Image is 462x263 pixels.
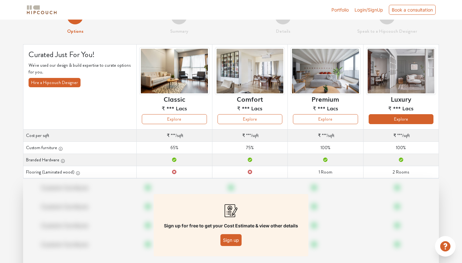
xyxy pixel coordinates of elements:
[293,114,358,124] button: Explore
[237,95,263,103] h6: Comfort
[290,47,360,95] img: header-preview
[391,95,411,103] h6: Luxury
[363,130,439,142] td: /sqft
[142,114,207,124] button: Explore
[331,6,349,13] a: Portfolio
[164,222,298,229] p: Sign up for free to get your Cost Estimate & view other details
[23,166,137,178] th: Flooring (Laminated wood)
[312,95,339,103] h6: Premium
[276,28,290,35] strong: Details
[29,50,131,59] h4: Curated Just For You!
[357,28,417,35] strong: Speak to a Hipcouch Designer
[164,95,185,103] h6: Classic
[218,114,282,124] button: Explore
[212,130,287,142] td: /sqft
[288,130,363,142] td: /sqft
[215,47,285,95] img: header-preview
[23,142,137,154] th: Custom furniture
[220,234,242,246] button: Sign up
[67,28,83,35] strong: Options
[29,62,131,75] p: We've used our design & build expertise to curate options for you.
[170,28,188,35] strong: Summary
[139,47,209,95] img: header-preview
[23,130,137,142] th: Cost per sqft
[137,142,212,154] td: 65%
[23,154,137,166] th: Branded Hardware
[288,166,363,178] td: 1 Room
[288,142,363,154] td: 100%
[137,130,212,142] td: /sqft
[363,166,439,178] td: 2 Rooms
[29,78,81,87] button: Hire a Hipcouch Designer
[369,114,433,124] button: Explore
[389,5,436,15] div: Book a consultation
[355,7,383,13] span: Login/SignUp
[26,4,58,15] img: logo-horizontal.svg
[26,3,58,17] span: logo-horizontal.svg
[366,47,436,95] img: header-preview
[363,142,439,154] td: 100%
[212,142,287,154] td: 75%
